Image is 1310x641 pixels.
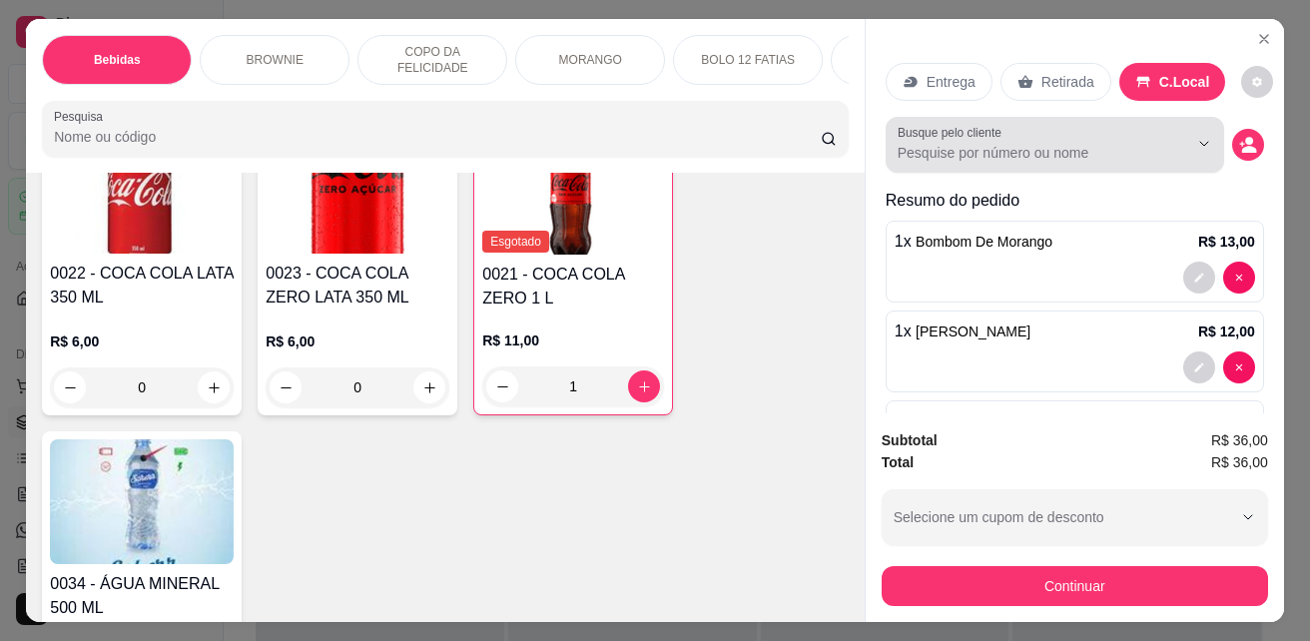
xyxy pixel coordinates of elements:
p: R$ 12,00 [1198,321,1255,341]
h4: 0023 - COCA COLA ZERO LATA 350 ML [266,262,449,310]
input: Busque pelo cliente [898,143,1156,163]
p: R$ 11,00 [1198,411,1255,431]
p: Entrega [927,72,976,92]
span: R$ 36,00 [1211,429,1268,451]
button: Close [1248,23,1280,55]
p: R$ 11,00 [482,330,664,350]
button: decrease-product-quantity [1183,262,1215,294]
label: Busque pelo cliente [898,124,1008,141]
input: Pesquisa [54,127,821,147]
p: R$ 6,00 [50,331,234,351]
h4: 0034 - ÁGUA MINERAL 500 ML [50,572,234,620]
p: Bebidas [94,52,141,68]
p: 1 x [895,320,1031,343]
h4: 0022 - COCA COLA LATA 350 ML [50,262,234,310]
button: Selecione um cupom de desconto [882,489,1268,545]
img: product-image [266,129,449,254]
button: decrease-product-quantity [1232,129,1264,161]
button: Show suggestions [1188,128,1220,160]
img: product-image [482,130,664,255]
button: decrease-product-quantity [270,371,302,403]
span: Esgotado [482,231,549,253]
p: Retirada [1041,72,1094,92]
span: Bombom De Morango [916,234,1052,250]
p: Resumo do pedido [886,189,1264,213]
button: Continuar [882,566,1268,606]
button: decrease-product-quantity [1183,351,1215,383]
p: 1 x [895,230,1052,254]
p: 1 x [895,409,1062,433]
img: product-image [50,439,234,564]
img: product-image [50,129,234,254]
p: MORANGO [559,52,622,68]
h4: 0021 - COCA COLA ZERO 1 L [482,263,664,311]
p: C.Local [1159,72,1210,92]
p: BROWNIE [247,52,304,68]
span: R$ 36,00 [1211,451,1268,473]
button: decrease-product-quantity [54,371,86,403]
button: decrease-product-quantity [1223,351,1255,383]
button: increase-product-quantity [628,370,660,402]
p: BOLO 12 FATIAS [701,52,795,68]
p: R$ 13,00 [1198,232,1255,252]
strong: Subtotal [882,432,938,448]
p: R$ 6,00 [266,331,449,351]
button: decrease-product-quantity [1241,66,1273,98]
strong: Total [882,454,914,470]
button: increase-product-quantity [198,371,230,403]
label: Pesquisa [54,108,110,125]
button: decrease-product-quantity [1223,262,1255,294]
button: decrease-product-quantity [486,370,518,402]
span: [PERSON_NAME] [916,323,1030,339]
p: COPO DA FELICIDADE [374,44,490,76]
button: increase-product-quantity [413,371,445,403]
